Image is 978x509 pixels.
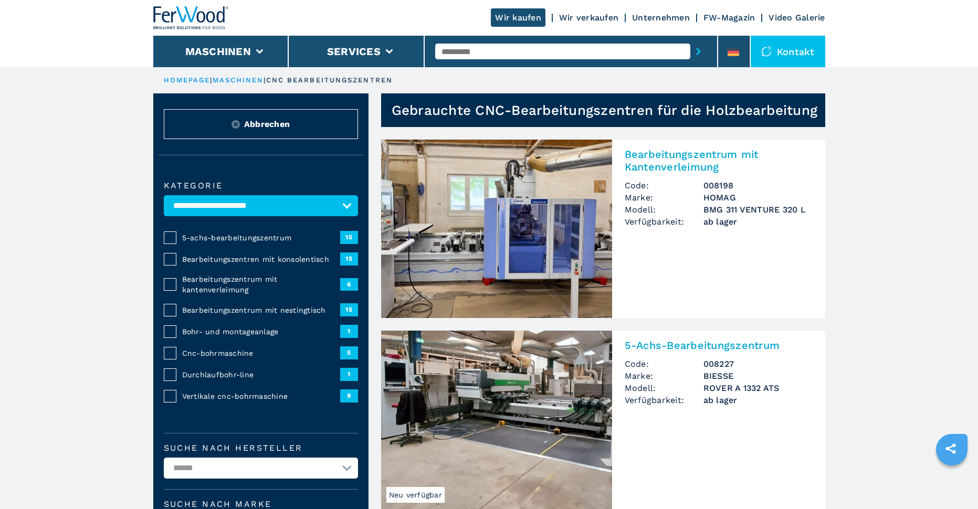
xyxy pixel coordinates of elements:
[703,382,813,394] h3: ROVER A 1332 ATS
[703,192,813,204] h3: HOMAG
[703,370,813,382] h3: BIESSE
[153,6,229,29] img: Ferwood
[340,346,358,359] span: 5
[625,382,703,394] span: Modell:
[769,13,825,23] a: Video Galerie
[210,76,212,84] span: |
[703,13,755,23] a: FW-Magazin
[213,76,264,84] a: maschinen
[182,232,340,243] span: 5-achs-bearbeitungszentrum
[625,216,703,228] span: Verfügbarkeit:
[703,394,813,406] span: ab lager
[938,436,964,462] a: sharethis
[182,348,340,358] span: Cnc-bohrmaschine
[164,500,358,508] span: Suche nach Marke
[182,305,340,315] span: Bearbeitungszentrum mit nestingtisch
[491,8,545,27] a: Wir kaufen
[340,252,358,265] span: 15
[625,370,703,382] span: Marke:
[264,76,266,84] span: |
[164,182,358,190] label: Kategorie
[625,148,813,173] h2: Bearbeitungszentrum mit Kantenverleimung
[340,325,358,337] span: 1
[244,118,290,130] span: Abbrechen
[625,179,703,192] span: Code:
[703,204,813,216] h3: BMG 311 VENTURE 320 L
[182,369,340,380] span: Durchlaufbohr-line
[625,192,703,204] span: Marke:
[164,444,358,452] label: Suche nach Hersteller
[164,109,358,139] button: ResetAbbrechen
[182,326,340,337] span: Bohr- und montageanlage
[690,39,707,63] button: submit-button
[703,179,813,192] h3: 008198
[340,368,358,380] span: 1
[232,120,240,129] img: Reset
[340,231,358,243] span: 15
[327,45,381,58] button: Services
[340,389,358,402] span: 9
[392,102,818,119] h1: Gebrauchte CNC-Bearbeitungszentren für die Holzbearbeitung
[381,140,612,318] img: Bearbeitungszentrum mit Kantenverleimung HOMAG BMG 311 VENTURE 320 L
[182,391,340,401] span: Vertikale cnc-bohrmaschine
[761,46,772,57] img: Kontakt
[625,339,813,352] h2: 5-Achs-Bearbeitungszentrum
[340,278,358,291] span: 6
[266,76,393,85] p: cnc bearbeitungszentren
[386,487,445,503] span: Neu verfügbar
[625,358,703,370] span: Code:
[625,204,703,216] span: Modell:
[182,274,340,295] span: Bearbeitungszentrum mit kantenverleimung
[182,254,340,264] span: Bearbeitungszentren mit konsolentisch
[559,13,618,23] a: Wir verkaufen
[164,76,211,84] a: HOMEPAGE
[381,331,825,509] a: 5-Achs-Bearbeitungszentrum BIESSE ROVER A 1332 ATSNeu verfügbar5-Achs-BearbeitungszentrumCode:008...
[703,358,813,370] h3: 008227
[703,216,813,228] span: ab lager
[340,303,358,316] span: 15
[381,140,825,318] a: Bearbeitungszentrum mit Kantenverleimung HOMAG BMG 311 VENTURE 320 LBearbeitungszentrum mit Kante...
[185,45,251,58] button: Maschinen
[381,331,612,509] img: 5-Achs-Bearbeitungszentrum BIESSE ROVER A 1332 ATS
[632,13,690,23] a: Unternehmen
[625,394,703,406] span: Verfügbarkeit:
[933,462,970,501] iframe: Chat
[751,36,825,67] div: Kontakt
